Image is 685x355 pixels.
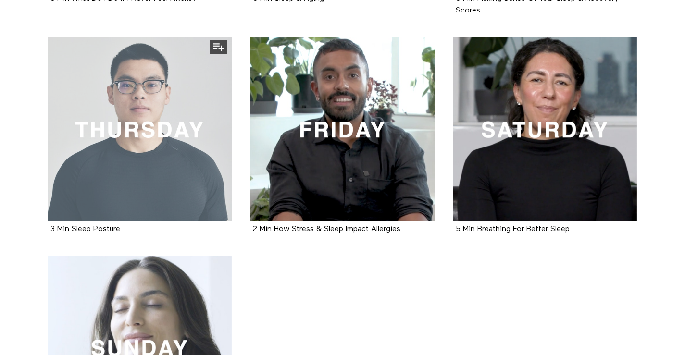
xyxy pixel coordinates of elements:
[456,225,570,233] a: 5 Min Breathing For Better Sleep
[210,40,227,54] button: Add to my list
[48,37,232,221] a: 3 Min Sleep Posture
[50,225,120,233] a: 3 Min Sleep Posture
[453,37,637,221] a: 5 Min Breathing For Better Sleep
[253,225,400,233] a: 2 Min How Stress & Sleep Impact Allergies
[250,37,435,221] a: 2 Min How Stress & Sleep Impact Allergies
